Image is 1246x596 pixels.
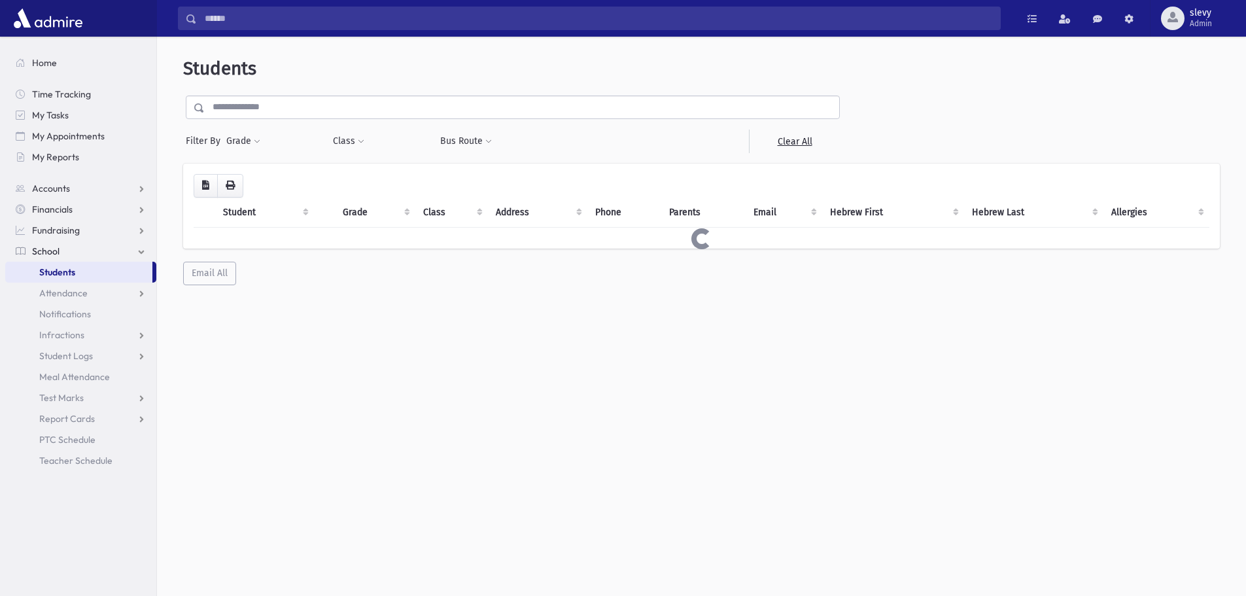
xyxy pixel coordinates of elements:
span: Meal Attendance [39,371,110,383]
span: Home [32,57,57,69]
th: Allergies [1103,198,1209,228]
button: Email All [183,262,236,285]
a: Home [5,52,156,73]
span: Student Logs [39,350,93,362]
a: Accounts [5,178,156,199]
a: PTC Schedule [5,429,156,450]
th: Parents [661,198,746,228]
th: Grade [335,198,415,228]
span: Fundraising [32,224,80,236]
th: Email [746,198,822,228]
span: Students [39,266,75,278]
a: My Reports [5,147,156,167]
a: School [5,241,156,262]
span: School [32,245,60,257]
th: Phone [587,198,661,228]
span: Filter By [186,134,226,148]
a: Time Tracking [5,84,156,105]
span: Teacher Schedule [39,455,112,466]
span: My Tasks [32,109,69,121]
a: Teacher Schedule [5,450,156,471]
a: Notifications [5,304,156,324]
span: Infractions [39,329,84,341]
button: Bus Route [440,130,493,153]
button: Print [217,174,243,198]
button: CSV [194,174,218,198]
span: Admin [1190,18,1212,29]
span: Notifications [39,308,91,320]
button: Grade [226,130,261,153]
a: Student Logs [5,345,156,366]
span: Test Marks [39,392,84,404]
span: PTC Schedule [39,434,95,446]
span: slevy [1190,8,1212,18]
a: Students [5,262,152,283]
th: Class [415,198,489,228]
span: Accounts [32,183,70,194]
th: Student [215,198,314,228]
span: Students [183,58,256,79]
a: My Tasks [5,105,156,126]
th: Hebrew Last [964,198,1104,228]
span: My Appointments [32,130,105,142]
a: My Appointments [5,126,156,147]
input: Search [197,7,1000,30]
a: Test Marks [5,387,156,408]
button: Class [332,130,365,153]
a: Attendance [5,283,156,304]
a: Clear All [749,130,840,153]
a: Fundraising [5,220,156,241]
span: My Reports [32,151,79,163]
th: Address [488,198,587,228]
span: Attendance [39,287,88,299]
span: Report Cards [39,413,95,425]
img: AdmirePro [10,5,86,31]
th: Hebrew First [822,198,963,228]
span: Financials [32,203,73,215]
a: Financials [5,199,156,220]
a: Report Cards [5,408,156,429]
span: Time Tracking [32,88,91,100]
a: Infractions [5,324,156,345]
a: Meal Attendance [5,366,156,387]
